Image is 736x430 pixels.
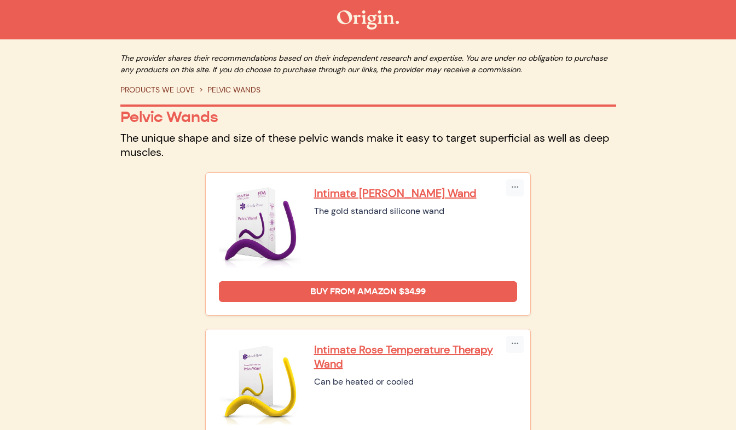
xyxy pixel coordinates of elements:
[195,84,260,96] li: PELVIC WANDS
[314,342,518,371] a: Intimate Rose Temperature Therapy Wand
[120,131,616,159] p: The unique shape and size of these pelvic wands make it easy to target superficial as well as dee...
[120,108,616,126] p: Pelvic Wands
[120,85,195,95] a: PRODUCTS WE LOVE
[314,375,518,388] div: Can be heated or cooled
[314,205,518,218] div: The gold standard silicone wand
[219,342,301,425] img: Intimate Rose Temperature Therapy Wand
[219,186,301,268] img: Intimate Rose Pelvic Wand
[314,186,518,200] a: Intimate [PERSON_NAME] Wand
[219,281,518,302] a: Buy from Amazon $34.99
[120,53,616,75] p: The provider shares their recommendations based on their independent research and expertise. You ...
[337,10,399,30] img: The Origin Shop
